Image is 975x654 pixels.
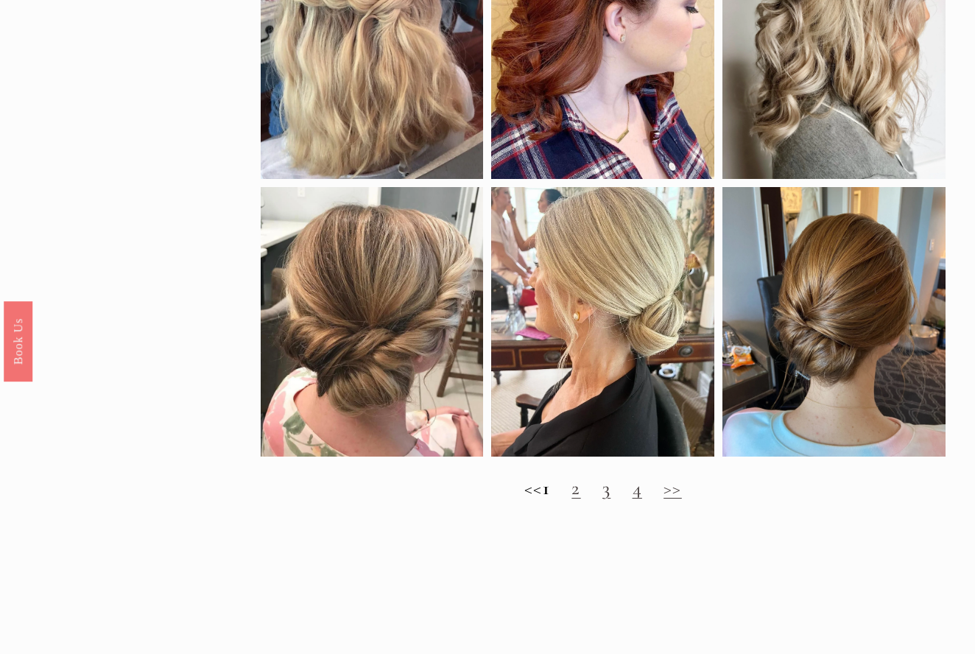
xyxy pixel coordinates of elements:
a: Book Us [4,301,32,381]
a: >> [664,477,682,500]
strong: 1 [543,477,550,500]
a: 2 [571,477,580,500]
h2: << [261,477,946,500]
a: 3 [602,477,610,500]
a: 4 [633,477,642,500]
